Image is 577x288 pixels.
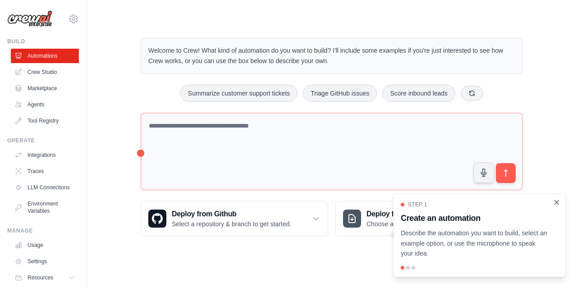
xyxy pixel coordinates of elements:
[401,228,548,259] p: Describe the automation you want to build, select an example option, or use the microphone to spe...
[27,274,53,281] span: Resources
[11,238,79,252] a: Usage
[7,10,52,27] img: Logo
[180,85,298,102] button: Summarize customer support tickets
[11,148,79,162] a: Integrations
[11,114,79,128] a: Tool Registry
[7,227,79,234] div: Manage
[11,81,79,96] a: Marketplace
[303,85,377,102] button: Triage GitHub issues
[7,137,79,144] div: Operate
[11,164,79,178] a: Traces
[172,209,291,219] h3: Deploy from Github
[172,219,291,229] p: Select a repository & branch to get started.
[11,197,79,218] a: Environment Variables
[382,85,455,102] button: Score inbound leads
[366,209,443,219] h3: Deploy from zip file
[366,219,443,229] p: Choose a zip file to upload.
[401,212,548,224] h3: Create an automation
[553,199,560,206] button: Close walkthrough
[148,46,515,66] p: Welcome to Crew! What kind of automation do you want to build? I'll include some examples if you'...
[408,201,427,208] span: Step 1
[11,180,79,195] a: LLM Connections
[11,270,79,285] button: Resources
[11,97,79,112] a: Agents
[532,245,577,288] iframe: Chat Widget
[7,38,79,45] div: Build
[11,65,79,79] a: Crew Studio
[11,49,79,63] a: Automations
[11,254,79,269] a: Settings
